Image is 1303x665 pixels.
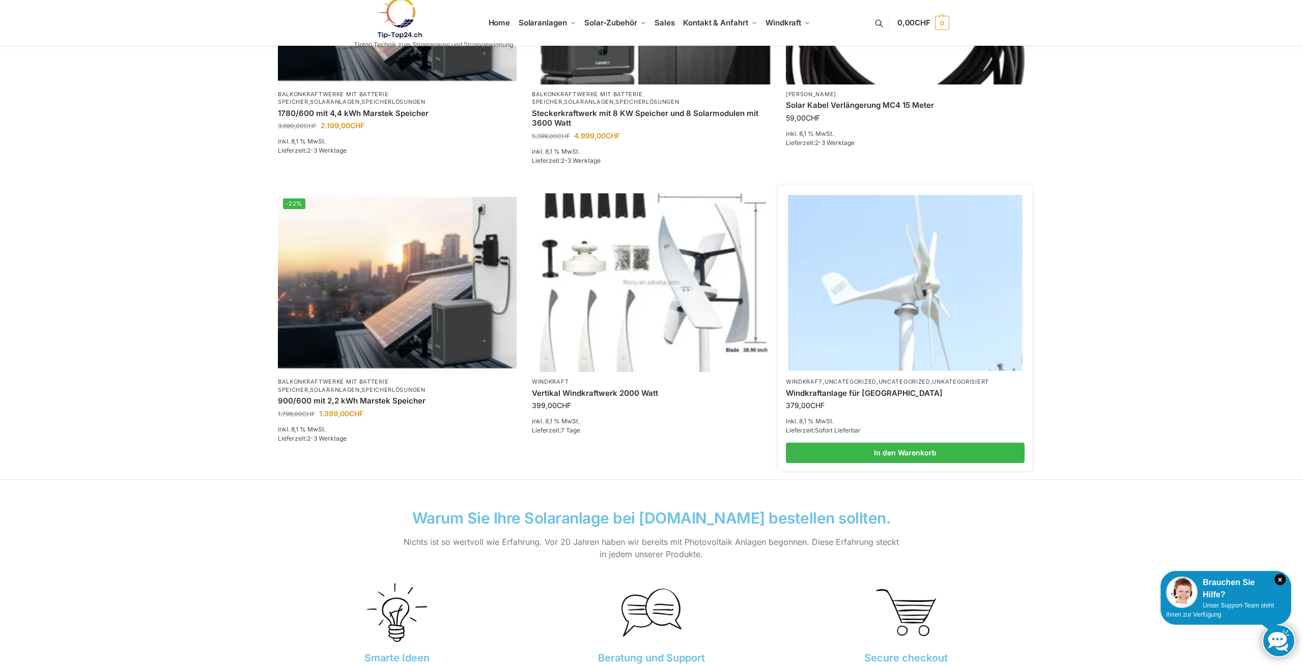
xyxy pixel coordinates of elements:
[915,18,930,27] span: CHF
[932,378,989,385] a: Unkategorisiert
[307,147,347,154] span: 2-3 Werktage
[532,147,771,156] p: inkl. 8,1 % MwSt.
[278,147,347,154] span: Lieferzeit:
[361,386,425,393] a: Speicherlösungen
[786,91,836,98] a: [PERSON_NAME]
[815,139,855,147] span: 2-3 Werktage
[786,388,1025,398] a: Windkraftanlage für Garten Terrasse
[532,401,571,410] bdi: 399,00
[557,401,571,410] span: CHF
[897,8,949,38] a: 0,00CHF 0
[1274,574,1286,585] i: Schließen
[278,91,388,105] a: Balkonkraftwerke mit Batterie Speicher
[310,98,359,105] a: Solaranlagen
[879,378,930,385] a: Uncategorized
[897,18,930,27] span: 0,00
[278,193,517,372] a: -22%Balkonkraftwerk mit Marstek Speicher
[1166,602,1274,618] span: Unser Support-Team steht Ihnen zur Verfügung
[532,132,570,140] bdi: 5.399,00
[532,157,601,164] span: Lieferzeit:
[606,131,620,140] span: CHF
[786,417,1025,426] p: inkl. 8,1 % MwSt.
[532,378,569,385] a: Windkraft
[574,131,620,140] bdi: 4.999,00
[786,100,1025,110] a: Solar Kabel Verlängerung MC4 15 Meter
[402,510,901,526] h2: Warum Sie Ihre Solaranlage bei [DOMAIN_NAME] bestellen sollten.
[278,396,517,406] a: 900/600 mit 2,2 kWh Marstek Speicher
[786,426,861,434] span: Lieferzeit:
[655,18,675,27] span: Sales
[350,121,364,130] span: CHF
[402,536,901,560] p: Nichts ist so wertvoll wie Erfahrung. Vor 20 Jahren haben wir bereits mit Photovoltaik Anlagen be...
[786,378,823,385] a: Windkraft
[278,410,315,418] bdi: 1.799,00
[935,16,949,30] span: 0
[621,583,681,642] img: Home 12
[304,122,317,130] span: CHF
[532,653,771,663] h3: Beratung und Support
[876,583,936,642] img: Home 13
[788,195,1022,370] img: Home 10
[561,426,580,434] span: 7 Tage
[278,108,517,119] a: 1780/600 mit 4,4 kWh Marstek Speicher
[786,129,1025,138] p: inkl. 8,1 % MwSt.
[532,388,771,398] a: Vertikal Windkraftwerk 2000 Watt
[786,653,1026,663] h3: Secure checkout
[319,409,363,418] bdi: 1.399,00
[277,653,517,663] h3: Smarte Ideen
[615,98,679,105] a: Speicherlösungen
[815,426,861,434] span: Sofort Lieferbar
[532,91,771,106] p: , ,
[806,113,820,122] span: CHF
[825,378,876,385] a: Uncategorized
[786,113,820,122] bdi: 59,00
[278,378,517,394] p: , ,
[361,98,425,105] a: Speicherlösungen
[278,378,388,393] a: Balkonkraftwerke mit Batterie Speicher
[532,193,771,372] a: Vertikal Windrad
[561,157,601,164] span: 2-3 Werktage
[1166,576,1286,601] div: Brauchen Sie Hilfe?
[367,583,427,642] img: Home 11
[786,443,1025,463] a: In den Warenkorb legen: „Windkraftanlage für Garten Terrasse“
[519,18,567,27] span: Solaranlagen
[354,42,513,48] p: Tiptop Technik zum Stromsparen und Stromgewinnung
[307,435,347,442] span: 2-3 Werktage
[788,195,1022,370] a: Windrad für Balkon und Terrasse
[786,139,855,147] span: Lieferzeit:
[532,108,771,128] a: Steckerkraftwerk mit 8 KW Speicher und 8 Solarmodulen mit 3600 Watt
[810,401,825,410] span: CHF
[278,91,517,106] p: , ,
[532,426,580,434] span: Lieferzeit:
[766,18,801,27] span: Windkraft
[557,132,570,140] span: CHF
[564,98,613,105] a: Solaranlagen
[584,18,637,27] span: Solar-Zubehör
[786,378,1025,386] p: , , ,
[532,193,771,372] img: Home 9
[278,435,347,442] span: Lieferzeit:
[310,386,359,393] a: Solaranlagen
[321,121,364,130] bdi: 2.199,00
[532,417,771,426] p: inkl. 8,1 % MwSt.
[532,91,642,105] a: Balkonkraftwerke mit Batterie Speicher
[683,18,748,27] span: Kontakt & Anfahrt
[278,137,517,146] p: inkl. 8,1 % MwSt.
[1166,576,1198,608] img: Customer service
[786,401,825,410] bdi: 379,00
[278,122,317,130] bdi: 3.690,00
[302,410,315,418] span: CHF
[278,193,517,372] img: Home 5
[349,409,363,418] span: CHF
[278,425,517,434] p: inkl. 8,1 % MwSt.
